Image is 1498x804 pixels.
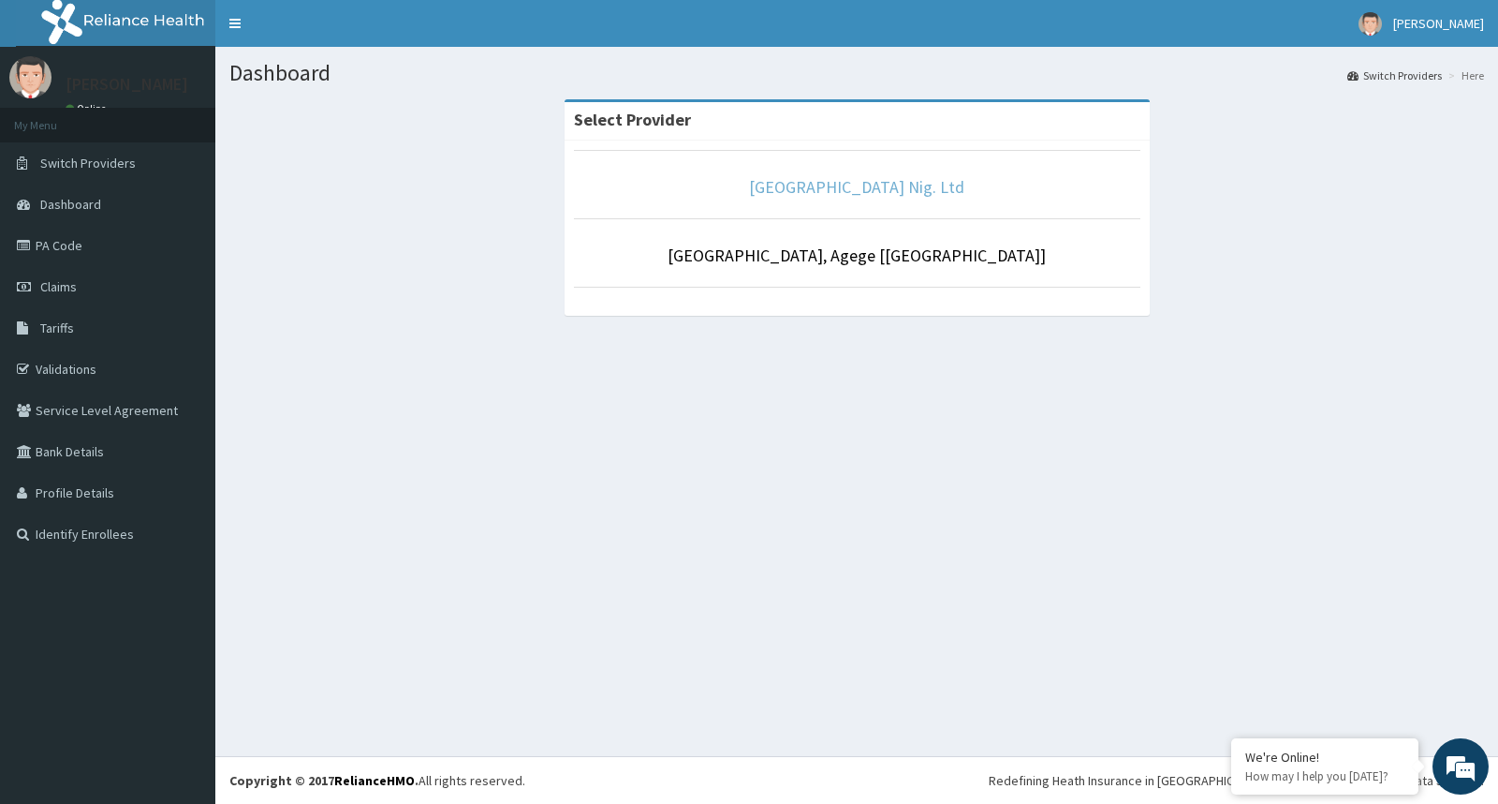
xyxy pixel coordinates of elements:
[334,772,415,789] a: RelianceHMO
[40,196,101,213] span: Dashboard
[989,771,1484,790] div: Redefining Heath Insurance in [GEOGRAPHIC_DATA] using Telemedicine and Data Science!
[66,76,188,93] p: [PERSON_NAME]
[40,155,136,171] span: Switch Providers
[40,320,74,336] span: Tariffs
[1358,12,1382,36] img: User Image
[749,176,964,198] a: [GEOGRAPHIC_DATA] Nig. Ltd
[229,61,1484,85] h1: Dashboard
[215,756,1498,804] footer: All rights reserved.
[9,56,51,98] img: User Image
[1347,67,1442,83] a: Switch Providers
[66,102,110,115] a: Online
[40,278,77,295] span: Claims
[1245,749,1404,766] div: We're Online!
[668,245,1046,266] a: [GEOGRAPHIC_DATA], Agege [[GEOGRAPHIC_DATA]]
[1245,768,1404,784] p: How may I help you today?
[1393,15,1484,32] span: [PERSON_NAME]
[1444,67,1484,83] li: Here
[229,772,419,789] strong: Copyright © 2017 .
[574,109,691,130] strong: Select Provider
